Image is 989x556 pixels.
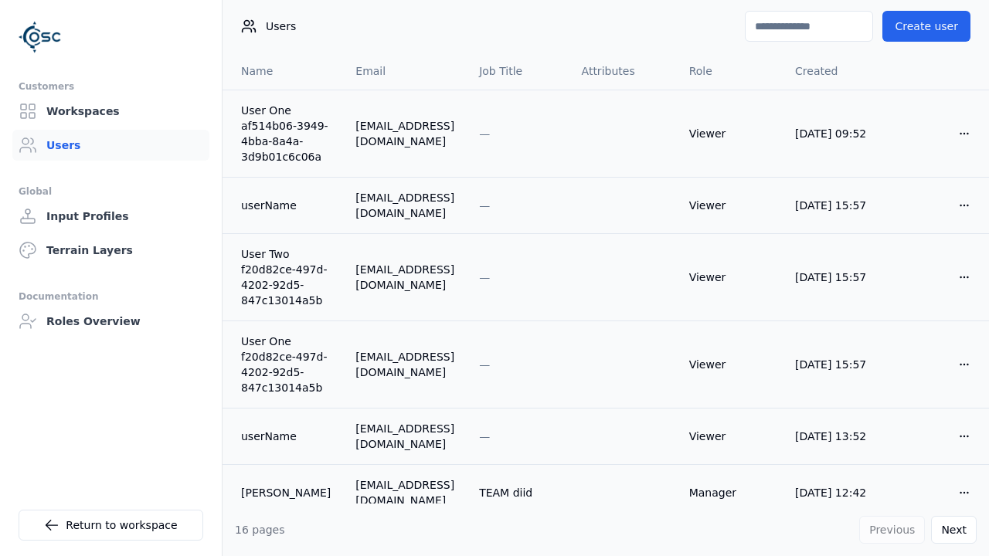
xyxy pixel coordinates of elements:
[689,126,770,141] div: Viewer
[795,429,875,444] div: [DATE] 13:52
[467,53,569,90] th: Job Title
[19,182,203,201] div: Global
[931,516,977,544] button: Next
[241,246,331,308] a: User Two f20d82ce-497d-4202-92d5-847c13014a5b
[355,421,454,452] div: [EMAIL_ADDRESS][DOMAIN_NAME]
[479,358,490,371] span: —
[479,430,490,442] span: —
[241,103,331,164] a: User One af514b06-3949-4bba-8a4a-3d9b01c6c06a
[355,118,454,149] div: [EMAIL_ADDRESS][DOMAIN_NAME]
[19,287,203,306] div: Documentation
[12,235,209,266] a: Terrain Layers
[783,53,888,90] th: Created
[479,485,556,500] div: TEAM diid
[479,271,490,283] span: —
[12,306,209,337] a: Roles Overview
[689,270,770,285] div: Viewer
[235,524,285,536] span: 16 pages
[795,485,875,500] div: [DATE] 12:42
[882,11,970,42] button: Create user
[795,198,875,213] div: [DATE] 15:57
[479,199,490,212] span: —
[689,429,770,444] div: Viewer
[241,485,331,500] a: [PERSON_NAME]
[241,429,331,444] a: userName
[479,127,490,140] span: —
[677,53,783,90] th: Role
[795,357,875,372] div: [DATE] 15:57
[19,15,62,59] img: Logo
[795,270,875,285] div: [DATE] 15:57
[355,349,454,380] div: [EMAIL_ADDRESS][DOMAIN_NAME]
[689,485,770,500] div: Manager
[355,262,454,293] div: [EMAIL_ADDRESS][DOMAIN_NAME]
[241,198,331,213] a: userName
[689,198,770,213] div: Viewer
[12,130,209,161] a: Users
[19,510,203,541] a: Return to workspace
[241,334,331,395] a: User One f20d82ce-497d-4202-92d5-847c13014a5b
[689,357,770,372] div: Viewer
[569,53,677,90] th: Attributes
[12,96,209,127] a: Workspaces
[795,126,875,141] div: [DATE] 09:52
[223,53,343,90] th: Name
[12,201,209,232] a: Input Profiles
[343,53,467,90] th: Email
[355,190,454,221] div: [EMAIL_ADDRESS][DOMAIN_NAME]
[355,477,454,508] div: [EMAIL_ADDRESS][DOMAIN_NAME]
[266,19,296,34] span: Users
[19,77,203,96] div: Customers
